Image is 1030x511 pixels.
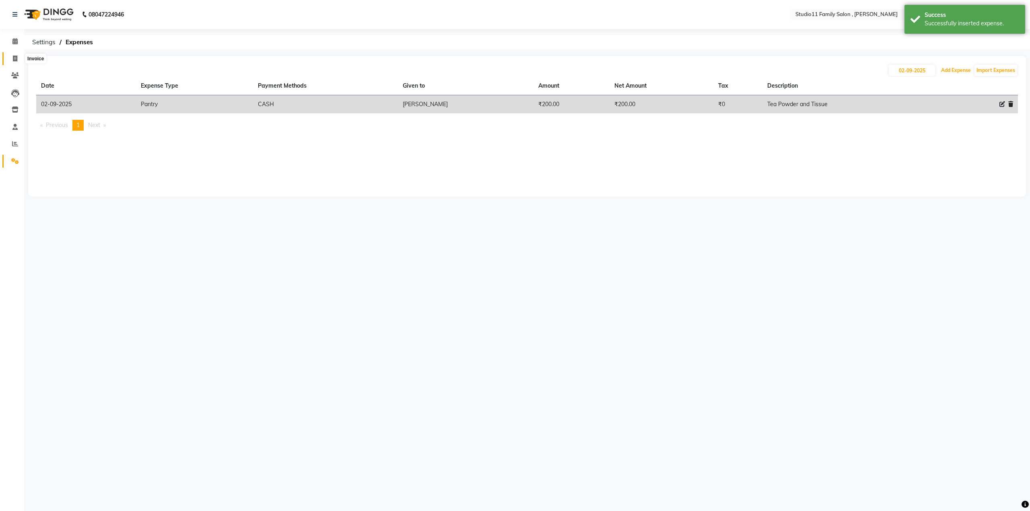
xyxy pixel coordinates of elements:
[762,95,936,114] td: Tea Powder and Tissue
[534,77,610,95] th: Amount
[25,54,46,64] div: Invoice
[713,77,762,95] th: Tax
[534,95,610,114] td: ₹200.00
[253,95,398,114] td: CASH
[28,35,60,49] span: Settings
[36,77,136,95] th: Date
[88,121,100,129] span: Next
[36,120,1018,131] nav: Pagination
[925,11,1019,19] div: Success
[36,95,136,114] td: 02-09-2025
[46,121,68,129] span: Previous
[136,77,253,95] th: Expense Type
[925,19,1019,28] div: Successfully inserted expense.
[713,95,762,114] td: ₹0
[939,65,973,76] button: Add Expense
[610,95,713,114] td: ₹200.00
[398,77,534,95] th: Given to
[974,65,1017,76] button: Import Expenses
[253,77,398,95] th: Payment Methods
[21,3,76,26] img: logo
[762,77,936,95] th: Description
[136,95,253,114] td: Pantry
[89,3,124,26] b: 08047224946
[62,35,97,49] span: Expenses
[610,77,713,95] th: Net Amount
[76,121,80,129] span: 1
[398,95,534,114] td: [PERSON_NAME]
[889,65,935,76] input: PLACEHOLDER.DATE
